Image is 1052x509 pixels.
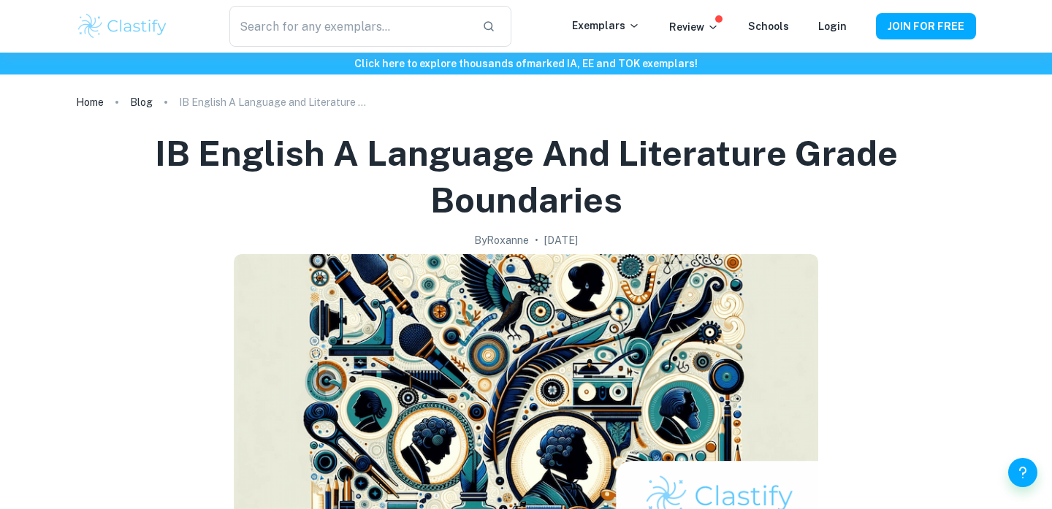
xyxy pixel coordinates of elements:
button: Help and Feedback [1008,458,1037,487]
button: JOIN FOR FREE [876,13,976,39]
p: • [535,232,538,248]
p: Review [669,19,719,35]
a: Home [76,92,104,112]
a: Blog [130,92,153,112]
img: Clastify logo [76,12,169,41]
h6: Click here to explore thousands of marked IA, EE and TOK exemplars ! [3,56,1049,72]
h2: [DATE] [544,232,578,248]
input: Search for any exemplars... [229,6,470,47]
a: Schools [748,20,789,32]
p: IB English A Language and Literature Grade Boundaries [179,94,369,110]
p: Exemplars [572,18,640,34]
h2: By Roxanne [474,232,529,248]
a: Login [818,20,847,32]
h1: IB English A Language and Literature Grade Boundaries [94,130,958,223]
